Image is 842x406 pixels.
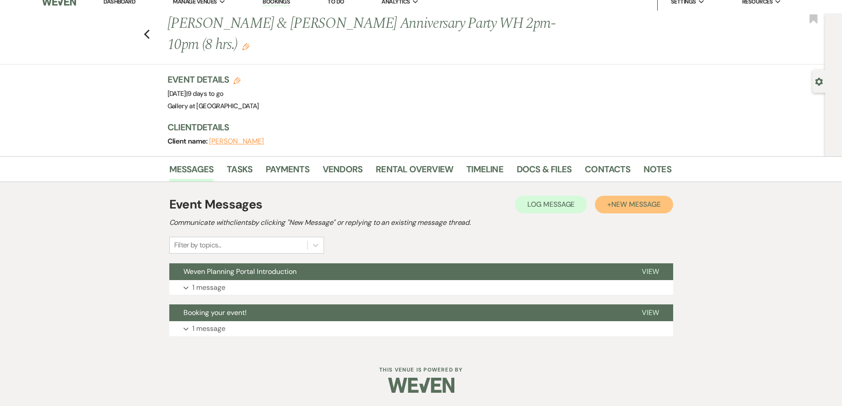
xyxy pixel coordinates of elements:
[186,89,224,98] span: |
[644,162,671,182] a: Notes
[517,162,571,182] a: Docs & Files
[242,42,249,50] button: Edit
[174,240,221,250] div: Filter by topics...
[192,323,225,334] p: 1 message
[169,195,263,214] h1: Event Messages
[628,304,673,321] button: View
[595,196,673,213] button: +New Message
[227,162,252,182] a: Tasks
[168,73,259,86] h3: Event Details
[515,196,587,213] button: Log Message
[527,200,575,209] span: Log Message
[169,321,673,336] button: 1 message
[169,280,673,295] button: 1 message
[183,308,247,317] span: Booking your event!
[209,138,264,145] button: [PERSON_NAME]
[323,162,362,182] a: Vendors
[168,13,564,55] h1: [PERSON_NAME] & [PERSON_NAME] Anniversary Party WH 2pm-10pm (8 hrs.)
[642,267,659,276] span: View
[183,267,297,276] span: Weven Planning Portal Introduction
[376,162,453,182] a: Rental Overview
[611,200,660,209] span: New Message
[169,162,214,182] a: Messages
[585,162,630,182] a: Contacts
[169,217,673,228] h2: Communicate with clients by clicking "New Message" or replying to an existing message thread.
[466,162,503,182] a: Timeline
[642,308,659,317] span: View
[628,263,673,280] button: View
[388,370,454,401] img: Weven Logo
[266,162,309,182] a: Payments
[168,121,663,133] h3: Client Details
[168,102,259,110] span: Gallery at [GEOGRAPHIC_DATA]
[187,89,223,98] span: 9 days to go
[169,304,628,321] button: Booking your event!
[168,89,224,98] span: [DATE]
[815,77,823,85] button: Open lead details
[168,137,210,146] span: Client name:
[192,282,225,293] p: 1 message
[169,263,628,280] button: Weven Planning Portal Introduction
